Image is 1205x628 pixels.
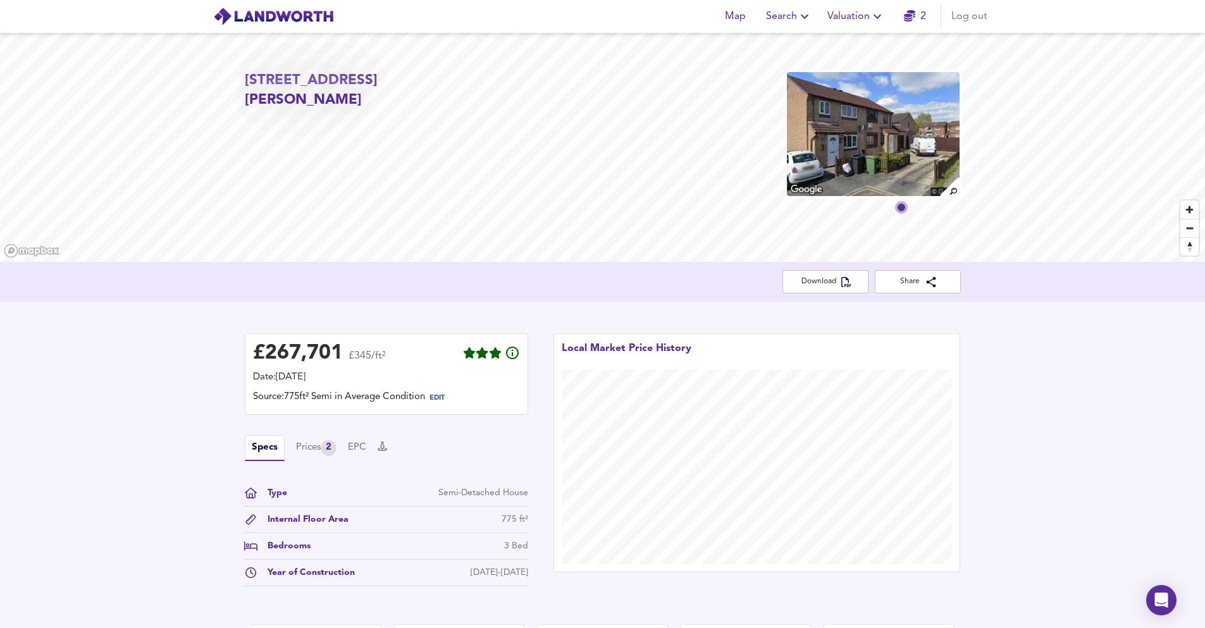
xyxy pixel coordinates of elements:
button: Map [715,4,756,29]
button: EPC [348,441,366,455]
img: property [786,71,960,197]
button: Log out [946,4,992,29]
div: 775 ft² [502,513,528,526]
span: Reset bearing to north [1180,238,1199,256]
span: £345/ft² [349,351,386,369]
div: Semi-Detached House [438,486,528,500]
div: Year of Construction [257,566,355,579]
span: Valuation [827,8,885,25]
span: Log out [951,8,987,25]
div: £ 267,701 [253,344,343,363]
button: Search [761,4,817,29]
div: Prices [296,440,337,456]
button: Download [782,270,868,293]
div: Internal Floor Area [257,513,349,526]
div: 2 [321,440,337,456]
div: Open Intercom Messenger [1146,585,1177,615]
span: EDIT [429,395,445,402]
a: 2 [904,8,926,25]
div: [DATE]-[DATE] [471,566,528,579]
span: Download [793,275,858,288]
button: Reset bearing to north [1180,237,1199,256]
div: Source: 775ft² Semi in Average Condition [253,390,520,407]
div: 3 Bed [504,539,528,553]
button: 2 [895,4,936,29]
button: Zoom out [1180,219,1199,237]
div: Date: [DATE] [253,371,520,385]
button: Prices2 [296,440,337,456]
button: Share [875,270,961,293]
button: Specs [245,435,285,461]
span: Share [885,275,951,288]
img: logo [213,7,334,26]
span: Search [766,8,812,25]
img: search [939,176,961,198]
div: Local Market Price History [562,342,691,369]
div: Bedrooms [257,539,311,553]
div: Type [257,486,287,500]
button: Valuation [822,4,890,29]
span: Map [720,8,751,25]
button: Zoom in [1180,200,1199,219]
h2: [STREET_ADDRESS][PERSON_NAME] [245,71,474,111]
span: Zoom out [1180,219,1199,237]
a: Mapbox homepage [4,243,59,258]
